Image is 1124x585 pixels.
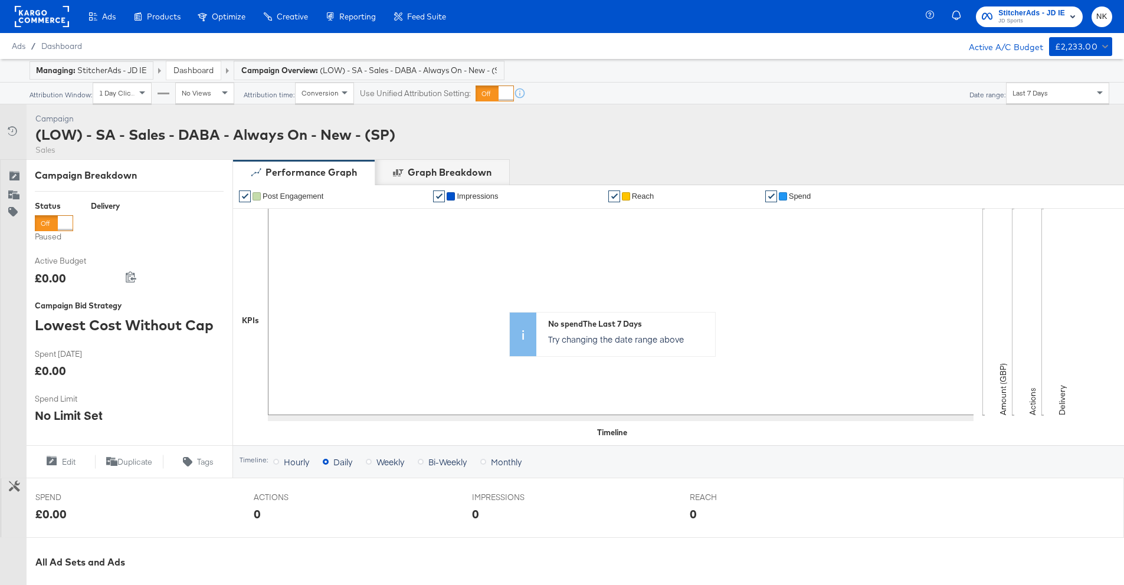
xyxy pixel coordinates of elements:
span: Feed Suite [407,12,446,21]
label: Use Unified Attribution Setting: [360,88,471,99]
div: Performance Graph [266,166,357,179]
span: Active Budget [35,255,123,267]
span: Hourly [284,456,309,468]
a: ✔ [239,190,251,202]
div: Graph Breakdown [408,166,491,179]
div: Lowest Cost Without Cap [35,315,224,335]
span: Reporting [339,12,376,21]
button: £2,233.00 [1049,37,1112,56]
span: Ads [102,12,116,21]
label: Paused [35,231,73,242]
div: All Ad Sets and Ads [35,556,1124,569]
span: REACH [690,492,778,503]
strong: Managing: [36,65,76,75]
span: Edit [62,456,76,468]
div: 0 [472,505,479,522]
span: ACTIONS [254,492,342,503]
button: Duplicate [95,455,164,469]
div: No spend The Last 7 Days [548,318,709,330]
span: Creative [277,12,308,21]
a: Dashboard [41,41,82,51]
span: No Views [182,88,211,97]
div: 0 [690,505,697,522]
button: Tags [163,455,232,469]
p: Try changing the date range above [548,333,709,345]
a: ✔ [765,190,777,202]
div: Date range: [969,91,1006,99]
div: No Limit Set [35,407,103,424]
div: (LOW) - SA - Sales - DABA - Always On - New - (SP) [35,124,395,144]
div: Campaign Breakdown [35,169,224,182]
span: Spend Limit [35,393,123,405]
div: 0 [254,505,261,522]
span: JD Sports [998,17,1065,26]
span: Duplicate [117,456,152,468]
span: Tags [197,456,214,468]
div: Campaign [35,113,395,124]
span: Conversion [302,88,339,97]
span: Products [147,12,181,21]
span: Last 7 Days [1012,88,1048,97]
div: £0.00 [35,362,66,379]
button: Edit [26,455,95,469]
div: Campaign Bid Strategy [35,300,224,311]
div: Delivery [91,201,120,212]
div: £0.00 [35,505,67,522]
div: Attribution time: [243,91,295,99]
span: Spend [789,192,811,201]
span: Optimize [212,12,245,21]
button: StitcherAds - JD IEJD Sports [976,6,1083,27]
span: (LOW) - SA - Sales - DABA - Always On - New - (SP) [320,65,497,76]
div: StitcherAds - JD IE [36,65,147,76]
span: / [25,41,41,51]
span: Ads [12,41,25,51]
span: Daily [333,456,352,468]
span: NK [1096,10,1107,24]
div: £0.00 [35,270,66,287]
span: Monthly [491,456,522,468]
span: IMPRESSIONS [472,492,561,503]
span: Reach [632,192,654,201]
div: £2,233.00 [1055,40,1098,54]
div: Attribution Window: [29,91,93,99]
button: NK [1092,6,1112,27]
a: ✔ [433,190,445,202]
span: 1 Day Clicks [99,88,137,97]
span: SPEND [35,492,124,503]
strong: Campaign Overview: [241,65,318,75]
span: Spent [DATE] [35,349,123,360]
span: StitcherAds - JD IE [998,7,1065,19]
span: Weekly [376,456,404,468]
a: ✔ [608,190,620,202]
a: Dashboard [173,65,214,75]
span: Post Engagement [263,192,323,201]
span: Impressions [457,192,498,201]
div: Sales [35,144,395,156]
div: Timeline: [239,456,268,464]
div: Active A/C Budget [956,37,1043,55]
span: Bi-Weekly [428,456,467,468]
div: Status [35,201,73,212]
